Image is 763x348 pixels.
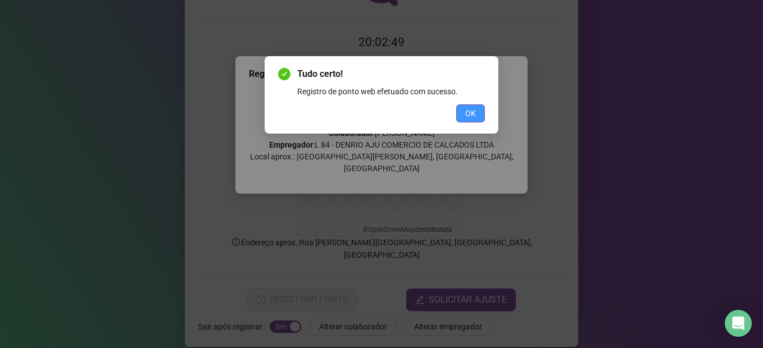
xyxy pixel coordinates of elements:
div: Registro de ponto web efetuado com sucesso. [297,85,485,98]
span: OK [465,107,476,120]
span: check-circle [278,68,290,80]
div: Open Intercom Messenger [725,310,752,337]
span: Tudo certo! [297,67,485,81]
button: OK [456,104,485,122]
